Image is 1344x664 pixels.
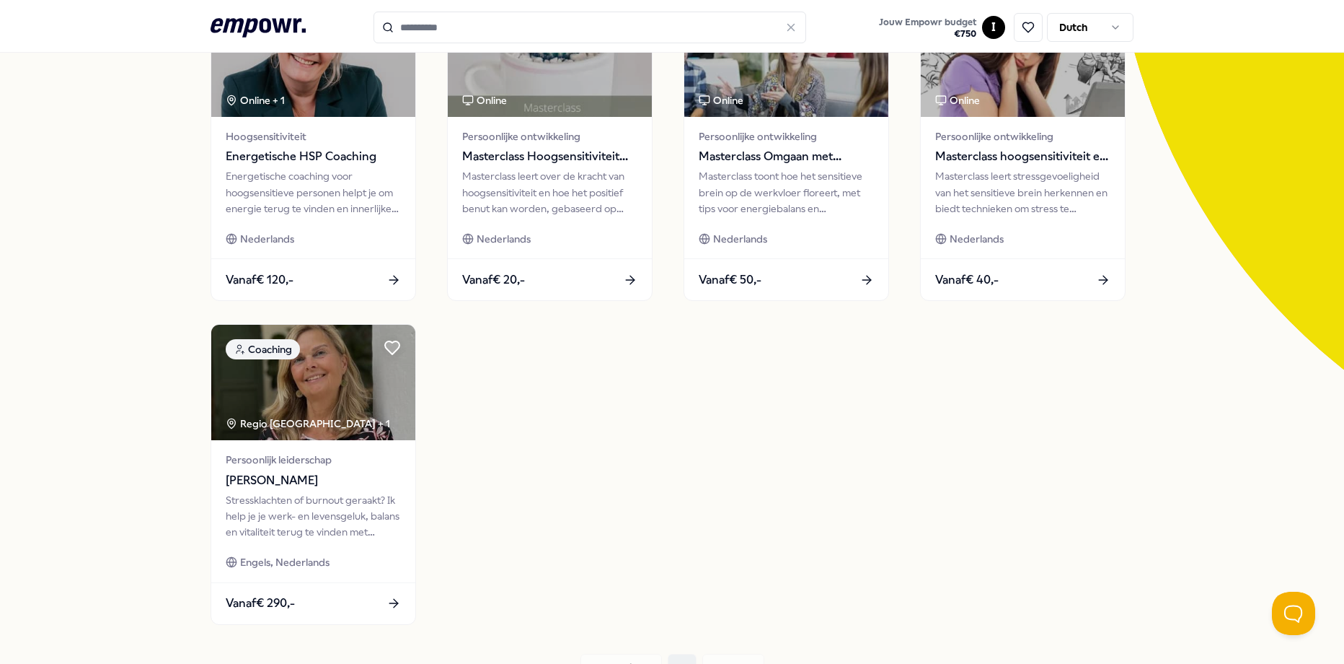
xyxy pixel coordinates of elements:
[226,128,401,144] span: Hoogsensitiviteit
[876,14,979,43] button: Jouw Empowr budget€750
[950,231,1004,247] span: Nederlands
[699,147,874,166] span: Masterclass Omgaan met hoogsensitiviteit op werk
[240,231,294,247] span: Nederlands
[699,168,874,217] div: Masterclass toont hoe het sensitieve brein op de werkvloer floreert, met tips voor energiebalans ...
[1272,592,1315,635] iframe: Help Scout Beacon - Open
[684,1,889,301] a: package imageTraining & WorkshopsOnlinePersoonlijke ontwikkelingMasterclass Omgaan met hoogsensit...
[211,324,416,624] a: package imageCoachingRegio [GEOGRAPHIC_DATA] + 1Persoonlijk leiderschap[PERSON_NAME]Stressklachte...
[873,12,982,43] a: Jouw Empowr budget€750
[921,1,1125,117] img: package image
[240,554,330,570] span: Engels, Nederlands
[373,12,806,43] input: Search for products, categories or subcategories
[226,339,300,359] div: Coaching
[699,271,761,289] span: Vanaf € 50,-
[226,271,293,289] span: Vanaf € 120,-
[935,271,999,289] span: Vanaf € 40,-
[226,594,295,613] span: Vanaf € 290,-
[713,231,767,247] span: Nederlands
[226,416,390,432] div: Regio [GEOGRAPHIC_DATA] + 1
[935,128,1110,144] span: Persoonlijke ontwikkeling
[879,17,976,28] span: Jouw Empowr budget
[226,471,401,490] span: [PERSON_NAME]
[226,168,401,217] div: Energetische coaching voor hoogsensitieve personen helpt je om energie terug te vinden en innerli...
[226,92,285,108] div: Online + 1
[226,492,401,541] div: Stressklachten of burnout geraakt? Ik help je je werk- en levensgeluk, balans en vitaliteit terug...
[211,325,415,440] img: package image
[462,147,637,166] span: Masterclass Hoogsensitiviteit een inleiding
[226,452,401,468] span: Persoonlijk leiderschap
[447,1,653,301] a: package imageTraining & WorkshopsOnlinePersoonlijke ontwikkelingMasterclass Hoogsensitiviteit een...
[226,147,401,166] span: Energetische HSP Coaching
[477,231,531,247] span: Nederlands
[935,147,1110,166] span: Masterclass hoogsensitiviteit en stress
[935,168,1110,217] div: Masterclass leert stressgevoeligheid van het sensitieve brein herkennen en biedt technieken om st...
[211,1,416,301] a: package imageCoachingOnline + 1HoogsensitiviteitEnergetische HSP CoachingEnergetische coaching vo...
[699,92,743,108] div: Online
[462,128,637,144] span: Persoonlijke ontwikkeling
[448,1,652,117] img: package image
[699,128,874,144] span: Persoonlijke ontwikkeling
[879,28,976,40] span: € 750
[462,168,637,217] div: Masterclass leert over de kracht van hoogsensitiviteit en hoe het positief benut kan worden, geba...
[211,1,415,117] img: package image
[462,92,507,108] div: Online
[920,1,1126,301] a: package imageTraining & WorkshopsOnlinePersoonlijke ontwikkelingMasterclass hoogsensitiviteit en ...
[982,16,1005,39] button: I
[684,1,888,117] img: package image
[462,271,525,289] span: Vanaf € 20,-
[935,92,980,108] div: Online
